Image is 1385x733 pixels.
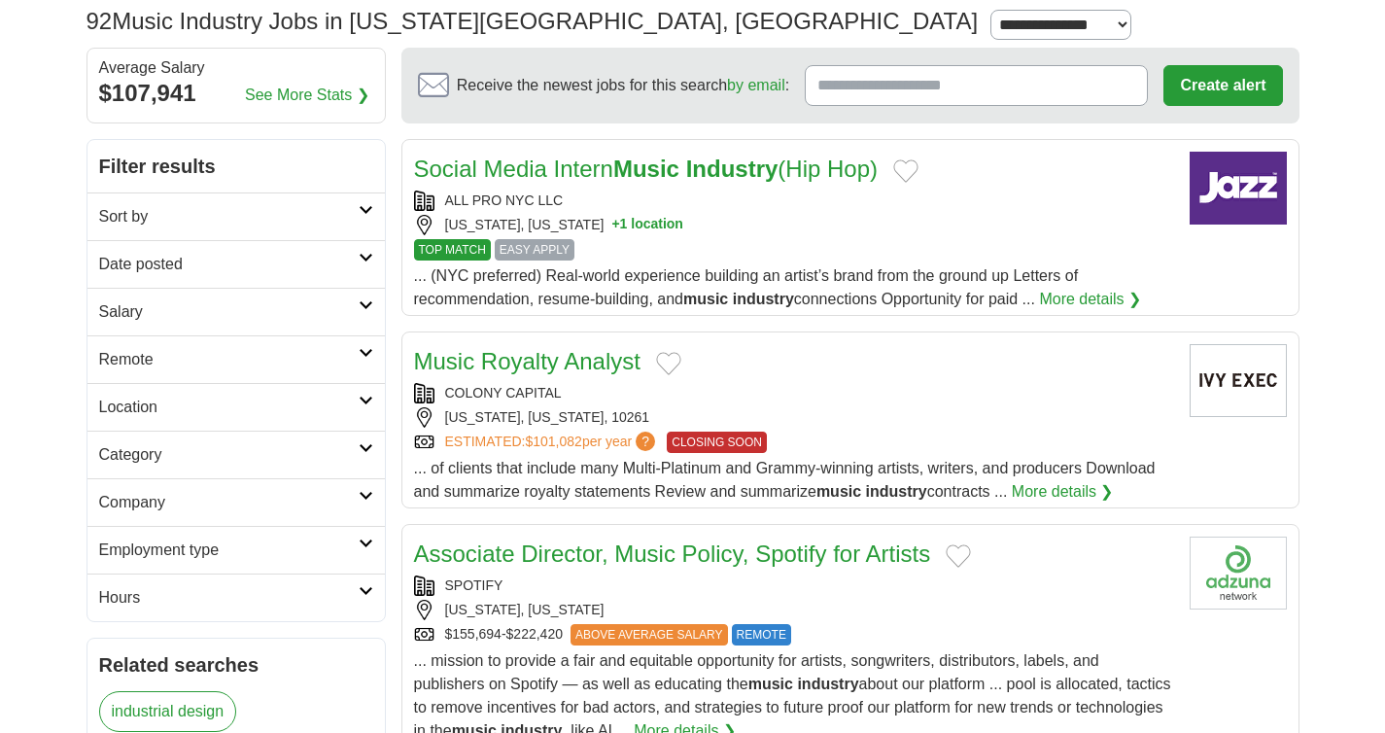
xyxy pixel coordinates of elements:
strong: industry [866,483,927,500]
a: Salary [87,288,385,335]
div: Average Salary [99,60,373,76]
strong: Industry [686,156,779,182]
button: Add to favorite jobs [893,159,918,183]
strong: industry [797,676,858,692]
h2: Location [99,396,359,419]
a: More details ❯ [1039,288,1141,311]
a: ESTIMATED:$101,082per year? [445,432,660,453]
a: Company [87,478,385,526]
div: [US_STATE], [US_STATE] [414,600,1174,620]
span: 92 [87,4,113,39]
a: Category [87,431,385,478]
strong: music [748,676,793,692]
span: TOP MATCH [414,239,491,261]
span: + [611,215,619,235]
div: [US_STATE], [US_STATE] [414,215,1174,235]
strong: industry [733,291,794,307]
a: industrial design [99,691,237,732]
a: More details ❯ [1012,480,1114,504]
img: Company logo [1190,344,1287,417]
h2: Hours [99,586,359,610]
button: +1 location [611,215,683,235]
a: Location [87,383,385,431]
span: ... (NYC preferred) Real-world experience building an artist’s brand from the ground up Letters o... [414,267,1079,307]
div: $155,694-$222,420 [414,624,1174,646]
a: Associate Director, Music Policy, Spotify for Artists [414,541,931,567]
a: Remote [87,335,385,383]
img: Company logo [1190,152,1287,225]
div: ALL PRO NYC LLC [414,191,1174,211]
h1: Music Industry Jobs in [US_STATE][GEOGRAPHIC_DATA], [GEOGRAPHIC_DATA] [87,8,979,34]
h2: Category [99,443,359,467]
h2: Company [99,491,359,514]
span: ? [636,432,655,451]
h2: Related searches [99,650,373,680]
span: Receive the newest jobs for this search : [457,74,789,97]
a: by email [727,77,785,93]
span: REMOTE [732,624,791,646]
span: ABOVE AVERAGE SALARY [571,624,728,646]
button: Add to favorite jobs [656,352,681,375]
span: CLOSING SOON [667,432,767,453]
h2: Employment type [99,539,359,562]
a: Employment type [87,526,385,574]
a: Hours [87,574,385,621]
a: Sort by [87,192,385,240]
span: EASY APPLY [495,239,574,261]
div: COLONY CAPITAL [414,383,1174,403]
div: SPOTIFY [414,576,1174,596]
h2: Remote [99,348,359,371]
button: Add to favorite jobs [946,544,971,568]
div: [US_STATE], [US_STATE], 10261 [414,407,1174,428]
img: Company logo [1190,537,1287,610]
strong: music [683,291,728,307]
h2: Sort by [99,205,359,228]
div: $107,941 [99,76,373,111]
a: See More Stats ❯ [245,84,369,107]
span: ... of clients that include many Multi-Platinum and Grammy-winning artists, writers, and producer... [414,460,1156,500]
h2: Date posted [99,253,359,276]
h2: Salary [99,300,359,324]
a: Music Royalty Analyst [414,348,641,374]
strong: Music [613,156,679,182]
button: Create alert [1163,65,1282,106]
a: Date posted [87,240,385,288]
span: $101,082 [525,434,581,449]
a: Social Media InternMusic Industry(Hip Hop) [414,156,879,182]
strong: music [816,483,861,500]
h2: Filter results [87,140,385,192]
